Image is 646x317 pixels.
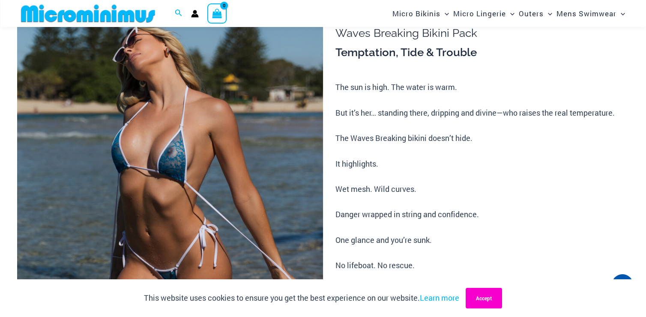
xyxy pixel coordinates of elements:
h1: Waves Breaking Bikini Pack [335,27,629,40]
span: Menu Toggle [440,3,449,24]
span: Menu Toggle [544,3,552,24]
a: Mens SwimwearMenu ToggleMenu Toggle [554,3,627,24]
a: Micro LingerieMenu ToggleMenu Toggle [451,3,517,24]
button: Accept [466,288,502,308]
img: MM SHOP LOGO FLAT [18,4,159,23]
a: Account icon link [191,10,199,18]
a: Micro BikinisMenu ToggleMenu Toggle [390,3,451,24]
span: Mens Swimwear [556,3,616,24]
span: Menu Toggle [506,3,514,24]
a: View Shopping Cart, empty [207,3,227,23]
span: Outers [519,3,544,24]
a: Learn more [420,293,459,303]
h3: Temptation, Tide & Trouble [335,45,629,60]
a: OutersMenu ToggleMenu Toggle [517,3,554,24]
span: Menu Toggle [616,3,625,24]
p: This website uses cookies to ensure you get the best experience on our website. [144,292,459,305]
span: Micro Bikinis [392,3,440,24]
a: Search icon link [175,8,182,19]
span: Micro Lingerie [453,3,506,24]
nav: Site Navigation [389,1,629,26]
